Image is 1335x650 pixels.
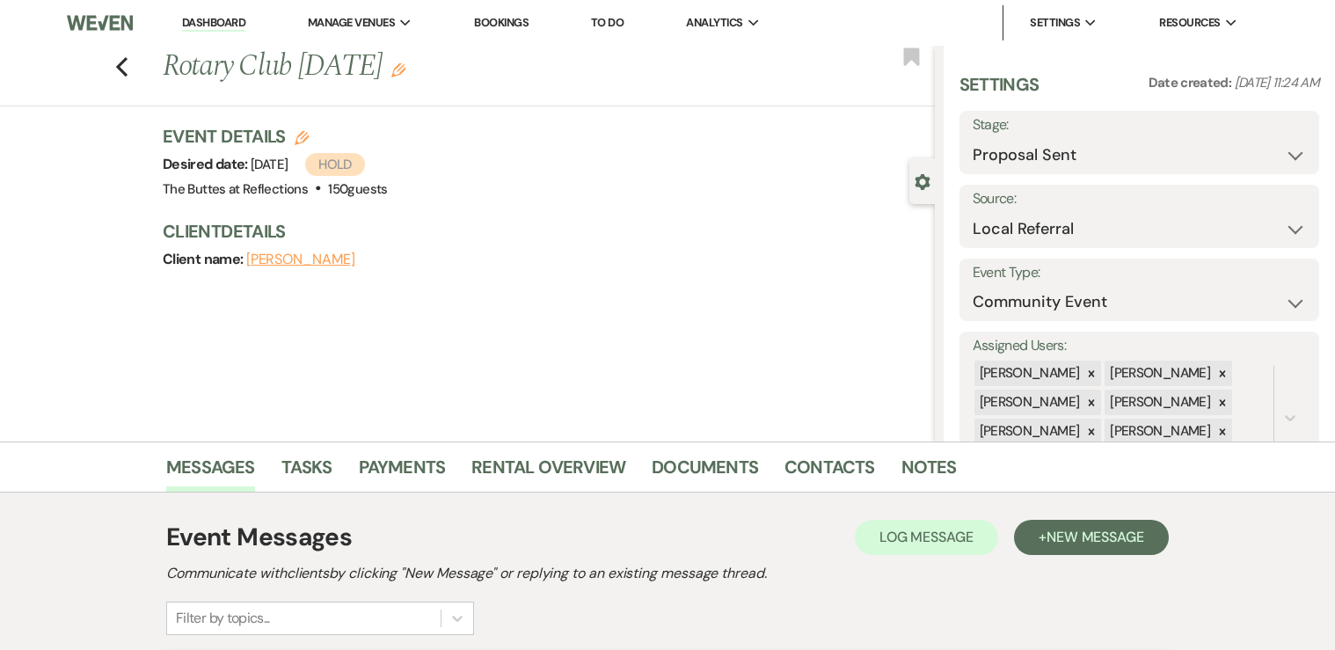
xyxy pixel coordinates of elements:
a: Dashboard [182,15,245,32]
span: Manage Venues [308,14,395,32]
a: Messages [166,453,255,492]
button: Close lead details [915,172,930,189]
h3: Event Details [163,124,388,149]
div: [PERSON_NAME] [974,390,1083,415]
span: Log Message [879,528,974,546]
a: Notes [901,453,957,492]
button: [PERSON_NAME] [246,252,355,267]
button: +New Message [1014,520,1169,555]
label: Assigned Users: [973,333,1306,359]
div: [PERSON_NAME] [1105,390,1213,415]
a: Bookings [474,15,529,30]
a: To Do [591,15,624,30]
label: Source: [973,186,1306,212]
span: The Buttes at Reflections [163,180,308,198]
h1: Event Messages [166,519,352,556]
span: Resources [1159,14,1220,32]
h3: Settings [959,72,1040,111]
button: Edit [391,62,405,77]
span: Settings [1030,14,1080,32]
a: Contacts [784,453,875,492]
span: [DATE] [251,156,365,173]
a: Tasks [281,453,332,492]
span: Desired date: [163,155,251,173]
label: Event Type: [973,260,1306,286]
h2: Communicate with clients by clicking "New Message" or replying to an existing message thread. [166,563,1169,584]
h3: Client Details [163,219,917,244]
h1: Rotary Club [DATE] [163,46,773,88]
img: Weven Logo [67,4,133,41]
div: [PERSON_NAME] [1105,361,1213,386]
span: [DATE] 11:24 AM [1235,74,1319,91]
div: [PERSON_NAME] [974,419,1083,444]
span: Client name: [163,250,246,268]
a: Rental Overview [471,453,625,492]
div: Filter by topics... [176,608,270,629]
span: Date created: [1149,74,1235,91]
span: Hold [305,153,364,176]
button: Log Message [855,520,998,555]
div: [PERSON_NAME] [974,361,1083,386]
span: 150 guests [328,180,387,198]
div: [PERSON_NAME] [1105,419,1213,444]
span: Analytics [686,14,742,32]
span: New Message [1047,528,1144,546]
a: Payments [359,453,446,492]
a: Documents [652,453,758,492]
label: Stage: [973,113,1306,138]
